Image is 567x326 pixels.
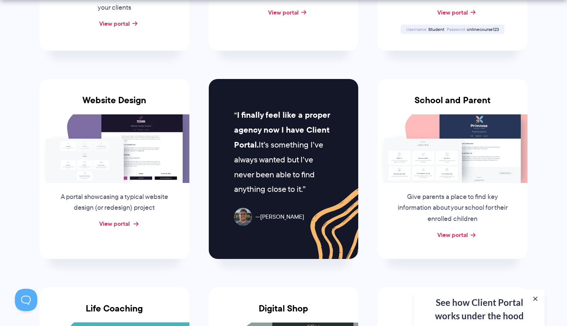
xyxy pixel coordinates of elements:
span: Student [428,26,444,32]
p: Give parents a place to find key information about your school for their enrolled children [396,192,509,225]
span: Password [447,26,466,32]
h3: Life Coaching [40,303,189,323]
span: [PERSON_NAME] [255,212,304,222]
a: View portal [99,219,130,228]
p: It’s something I’ve always wanted but I’ve never been able to find anything close to it. [234,108,333,197]
h3: School and Parent [378,95,527,114]
a: View portal [268,8,299,17]
a: View portal [99,19,130,28]
span: onlinecourse123 [467,26,499,32]
p: A portal showcasing a typical website design (or redesign) project [58,192,171,214]
a: View portal [437,8,468,17]
h3: Digital Shop [209,303,359,323]
h3: Custom Furniture [378,303,527,323]
a: View portal [437,230,468,239]
strong: I finally feel like a proper agency now I have Client Portal. [234,109,330,151]
iframe: Toggle Customer Support [15,289,37,311]
span: Username [406,26,427,32]
h3: Website Design [40,95,189,114]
